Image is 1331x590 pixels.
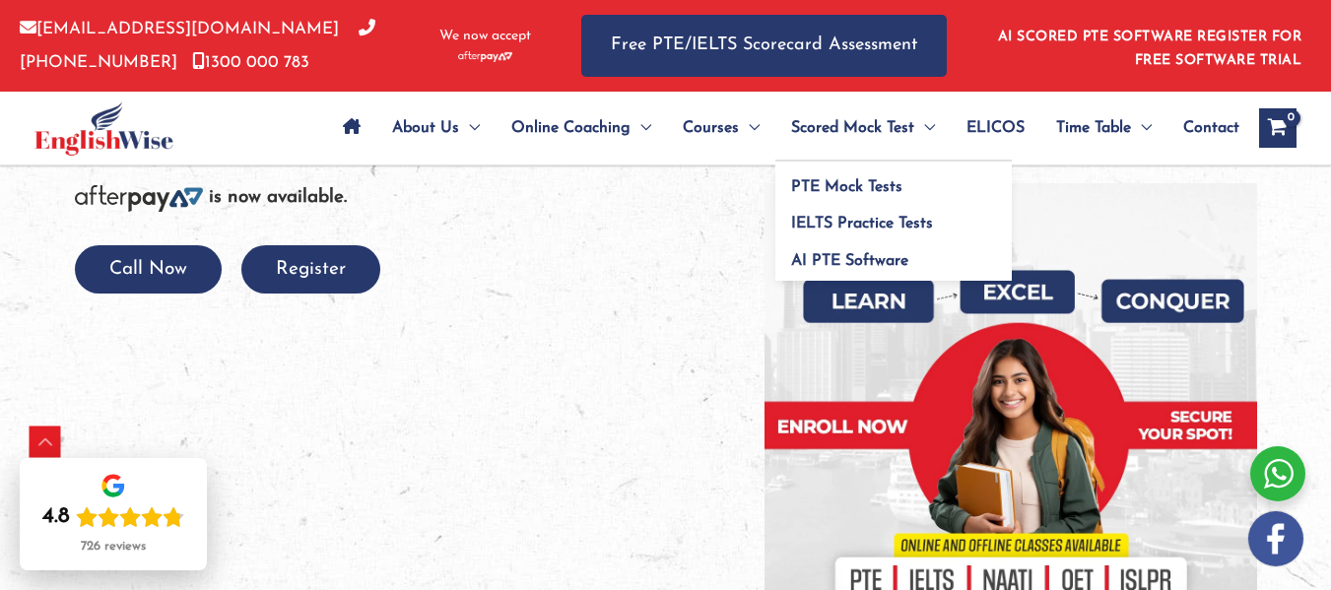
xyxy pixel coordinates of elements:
a: Online CoachingMenu Toggle [496,94,667,163]
img: Afterpay-Logo [75,185,203,212]
button: Register [241,245,380,294]
a: Free PTE/IELTS Scorecard Assessment [581,15,947,77]
a: PTE Mock Tests [775,162,1012,199]
span: Menu Toggle [914,94,935,163]
span: Menu Toggle [631,94,651,163]
a: [PHONE_NUMBER] [20,21,375,70]
a: ELICOS [951,94,1040,163]
a: AI SCORED PTE SOFTWARE REGISTER FOR FREE SOFTWARE TRIAL [998,30,1302,68]
span: Courses [683,94,739,163]
a: About UsMenu Toggle [376,94,496,163]
img: cropped-ew-logo [34,101,173,156]
span: Time Table [1056,94,1131,163]
span: PTE Mock Tests [791,179,902,195]
a: Call Now [75,260,222,279]
span: About Us [392,94,459,163]
span: Online Coaching [511,94,631,163]
nav: Site Navigation: Main Menu [327,94,1239,163]
a: Register [241,260,380,279]
aside: Header Widget 1 [986,14,1311,78]
a: Time TableMenu Toggle [1040,94,1167,163]
a: Scored Mock TestMenu Toggle [775,94,951,163]
span: We now accept [439,27,531,46]
a: 1300 000 783 [192,54,309,71]
a: AI PTE Software [775,235,1012,281]
div: 4.8 [42,503,70,531]
a: Contact [1167,94,1239,163]
img: Afterpay-Logo [458,51,512,62]
span: AI PTE Software [791,253,908,269]
a: CoursesMenu Toggle [667,94,775,163]
span: Contact [1183,94,1239,163]
img: white-facebook.png [1248,511,1303,566]
a: IELTS Practice Tests [775,199,1012,236]
div: Rating: 4.8 out of 5 [42,503,184,531]
span: IELTS Practice Tests [791,216,933,231]
a: [EMAIL_ADDRESS][DOMAIN_NAME] [20,21,339,37]
span: Scored Mock Test [791,94,914,163]
button: Call Now [75,245,222,294]
span: ELICOS [966,94,1025,163]
span: Menu Toggle [459,94,480,163]
b: is now available. [209,188,347,207]
span: Menu Toggle [739,94,760,163]
a: View Shopping Cart, empty [1259,108,1297,148]
div: 726 reviews [81,539,146,555]
span: Menu Toggle [1131,94,1152,163]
